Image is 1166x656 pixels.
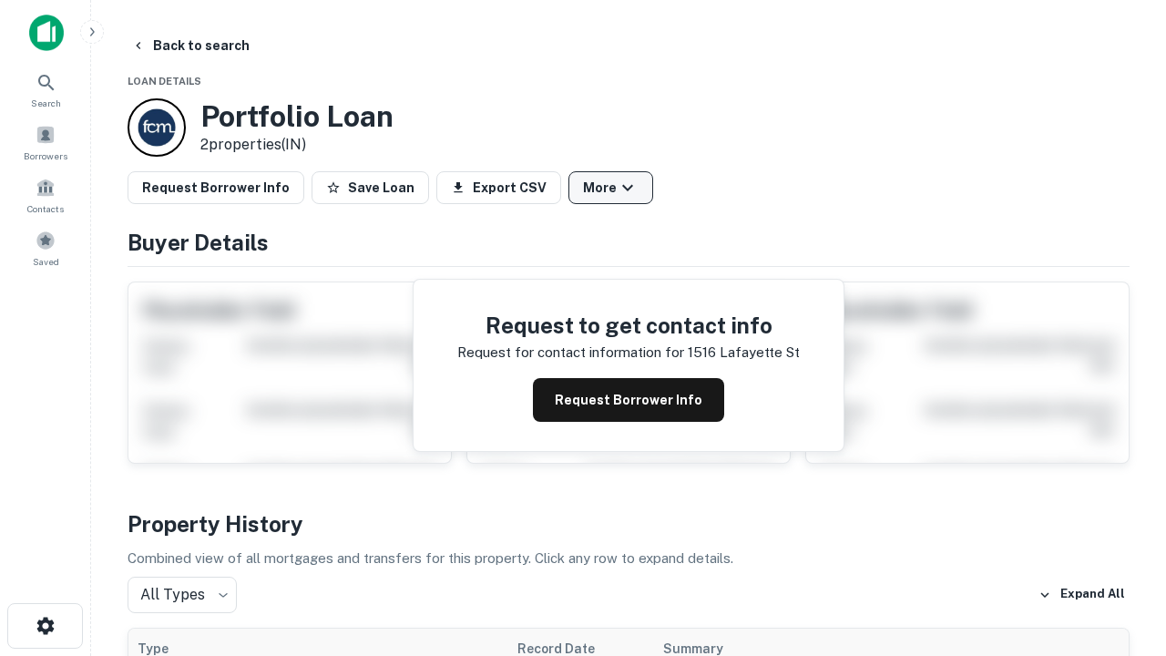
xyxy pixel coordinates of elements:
h4: Property History [128,507,1130,540]
button: Save Loan [312,171,429,204]
span: Borrowers [24,149,67,163]
p: 2 properties (IN) [200,134,394,156]
img: capitalize-icon.png [29,15,64,51]
button: Request Borrower Info [128,171,304,204]
button: Back to search [124,29,257,62]
a: Saved [5,223,86,272]
a: Contacts [5,170,86,220]
p: Request for contact information for [457,342,684,364]
h4: Buyer Details [128,226,1130,259]
span: Saved [33,254,59,269]
button: Expand All [1034,581,1130,609]
h3: Portfolio Loan [200,99,394,134]
span: Loan Details [128,76,201,87]
a: Search [5,65,86,114]
span: Search [31,96,61,110]
a: Borrowers [5,118,86,167]
p: Combined view of all mortgages and transfers for this property. Click any row to expand details. [128,548,1130,569]
span: Contacts [27,201,64,216]
button: Export CSV [436,171,561,204]
button: Request Borrower Info [533,378,724,422]
button: More [568,171,653,204]
div: All Types [128,577,237,613]
p: 1516 lafayette st [688,342,800,364]
iframe: Chat Widget [1075,452,1166,539]
h4: Request to get contact info [457,309,800,342]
